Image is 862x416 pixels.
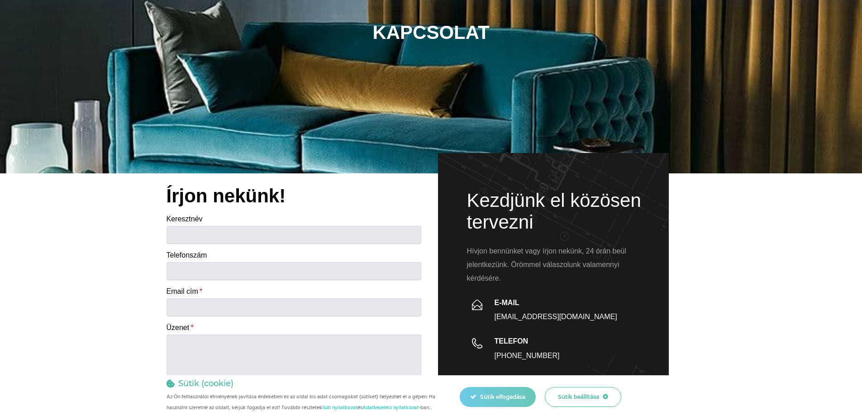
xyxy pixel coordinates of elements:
h6: E-MAIL [495,298,657,308]
label: Keresztnév [167,212,203,226]
a: [EMAIL_ADDRESS][DOMAIN_NAME] [495,313,617,320]
h6: TELEFON [495,336,657,346]
p: Hívjon bennünket vagy írjon nekünk, 24 órán beül jelentkezünk. Örömmel válaszolunk valamennyi kér... [467,244,651,285]
a: [PHONE_NUMBER] [495,352,560,359]
div: Csak kattintson az email iráshoz [467,296,662,335]
h2: Írjon nekünk! [167,186,421,206]
a: Adatkezelési nyilatkozat [362,403,419,412]
label: Telefonszám [167,249,207,262]
div: Sütik beállítása [545,387,621,407]
h2: Kezdjünk el közösen tervezni [467,190,662,233]
div: Sütik elfogadása [460,387,536,407]
p: Az Ön felhasználói élményének javítása érdekében ez az oldal kis adat csomagokat (sütiket) helyez... [167,392,442,413]
h2: KAPCSOLAT [160,23,703,42]
a: Süti nyilatkozat [322,403,357,412]
label: Email cím [167,285,203,298]
div: Csak kattintson a hiváshoz [467,335,662,373]
label: Üzenet [167,321,194,335]
input: Only numbers and phone characters (#, -, *, etc) are accepted. [167,262,421,280]
h4: Sütik (cookie) [178,378,233,388]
